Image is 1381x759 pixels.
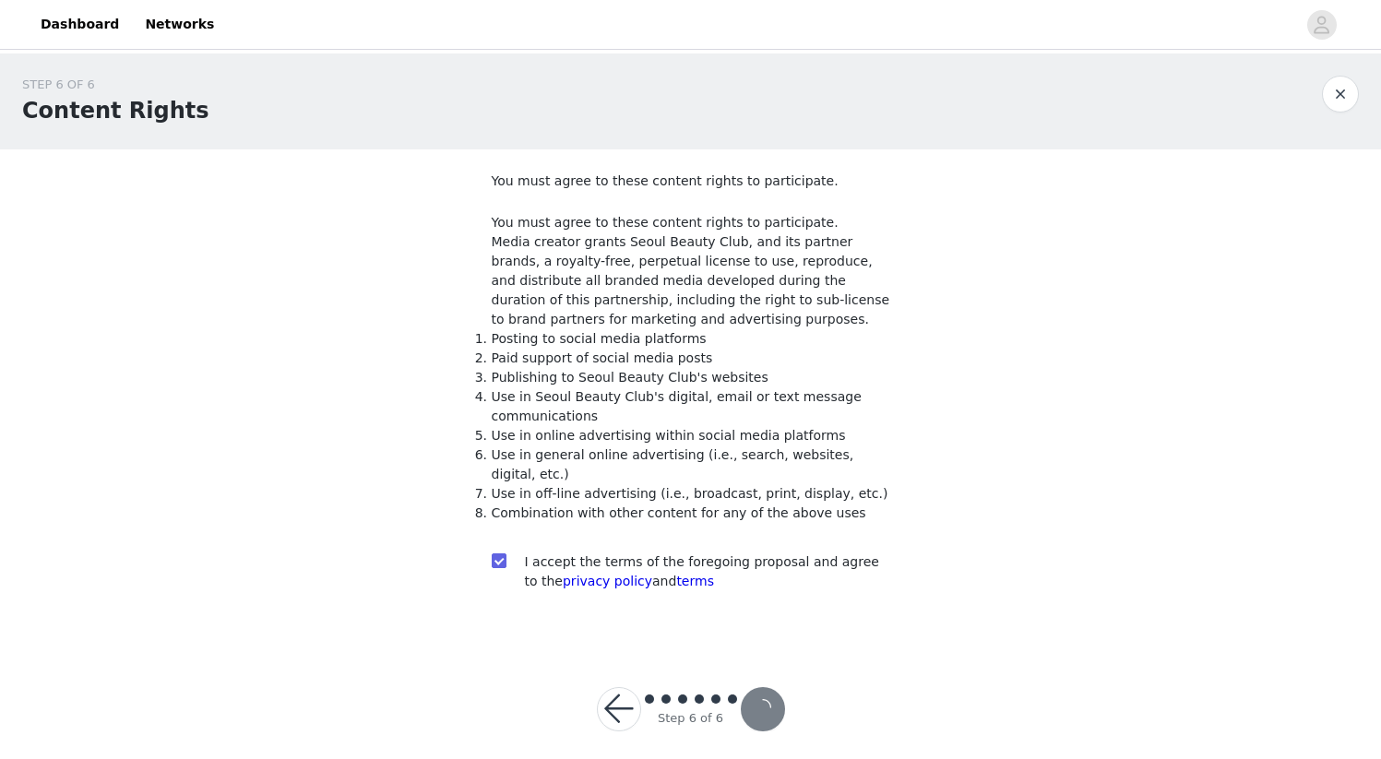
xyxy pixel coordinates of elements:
a: privacy policy [563,574,652,588]
div: avatar [1313,10,1330,40]
span: I accept the terms of the foregoing proposal and agree to the and [525,554,879,588]
li: Posting to social media platforms [492,329,890,349]
li: Use in general online advertising (i.e., search, websites, digital, etc.) [492,445,890,484]
p: You must agree to these content rights to participate. [492,172,890,191]
li: Use in off-line advertising (i.e., broadcast, print, display, etc.) [492,484,890,504]
li: Publishing to Seoul Beauty Club's websites [492,368,890,387]
div: Step 6 of 6 [658,709,723,728]
li: Use in Seoul Beauty Club's digital, email or text message communications [492,387,890,426]
div: STEP 6 OF 6 [22,76,209,94]
li: Use in online advertising within social media platforms [492,426,890,445]
a: Networks [134,4,225,45]
p: Media creator grants Seoul Beauty Club, and its partner brands, a royalty-free, perpetual license... [492,232,890,329]
h1: Content Rights [22,94,209,127]
li: Combination with other content for any of the above uses [492,504,890,523]
li: Paid support of social media posts [492,349,890,368]
a: terms [676,574,714,588]
a: Dashboard [30,4,130,45]
p: You must agree to these content rights to participate. [492,213,890,232]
